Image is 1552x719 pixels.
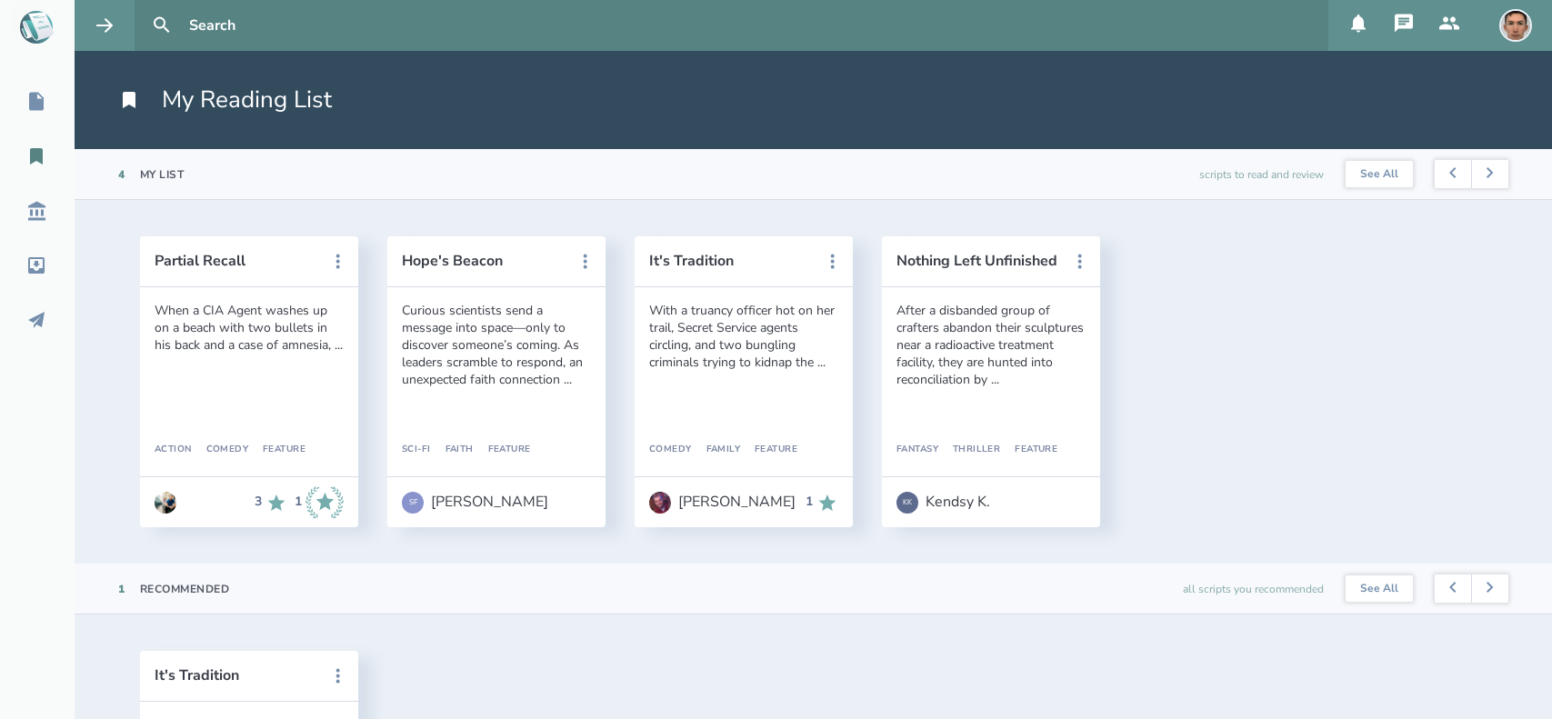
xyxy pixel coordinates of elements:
div: 4 [118,167,125,182]
h1: My Reading List [118,84,332,116]
div: Faith [431,444,474,455]
div: 1 Industry Recommends [295,486,344,519]
img: user_1756948650-crop.jpg [1499,9,1532,42]
div: SF [402,492,424,514]
div: Kendsy K. [926,494,990,510]
div: Family [692,444,741,455]
div: After a disbanded group of crafters abandon their sculptures near a radioactive treatment facilit... [896,302,1086,388]
button: Nothing Left Unfinished [896,253,1060,269]
div: 1 [806,494,813,509]
div: 1 [118,582,125,596]
div: all scripts you recommended [1183,564,1324,614]
a: SF[PERSON_NAME] [402,483,548,523]
a: KKKendsy K. [896,483,990,523]
div: KK [896,492,918,514]
button: See All [1346,575,1413,603]
div: Curious scientists send a message into space—only to discover someone’s coming. As leaders scramb... [402,302,591,388]
div: Feature [474,444,531,455]
button: Hope's Beacon [402,253,566,269]
div: scripts to read and review [1199,149,1324,199]
div: 3 Recommends [255,486,287,519]
div: Feature [740,444,797,455]
div: Feature [248,444,305,455]
div: 1 Recommends [806,492,838,514]
div: 3 [255,494,262,509]
button: It's Tradition [649,253,813,269]
button: Partial Recall [155,253,318,269]
div: Recommended [140,582,230,596]
div: 1 [295,494,302,509]
img: user_1718118867-crop.jpg [649,492,671,514]
div: [PERSON_NAME] [431,494,548,510]
button: It's Tradition [155,667,318,684]
div: Comedy [192,444,249,455]
div: With a truancy officer hot on her trail, Secret Service agents circling, and two bungling crimina... [649,302,838,371]
button: See All [1346,161,1413,188]
div: My List [140,167,185,182]
div: Action [155,444,192,455]
div: Fantasy [896,444,938,455]
div: Sci-Fi [402,444,431,455]
div: Thriller [938,444,1000,455]
img: user_1673573717-crop.jpg [155,492,176,514]
div: Feature [1000,444,1057,455]
a: Go to Anthony Miguel Cantu's profile [155,483,176,523]
div: [PERSON_NAME] [678,494,796,510]
div: When a CIA Agent washes up on a beach with two bullets in his back and a case of amnesia, ... [155,302,344,354]
a: [PERSON_NAME] [649,483,796,523]
div: Comedy [649,444,692,455]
